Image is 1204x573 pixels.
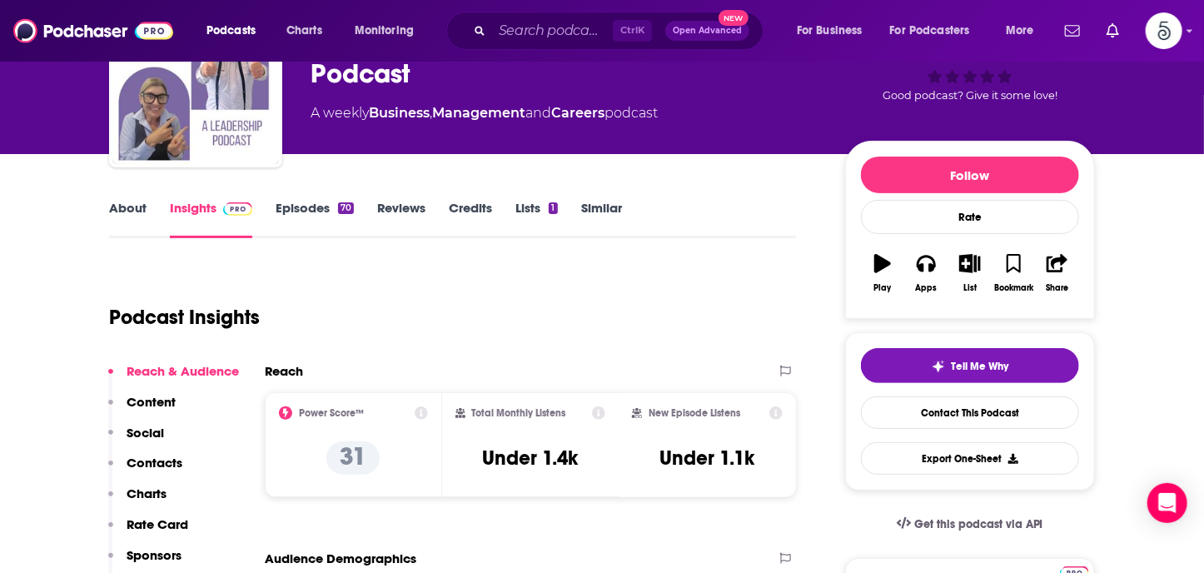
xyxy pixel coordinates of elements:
span: and [525,105,551,121]
button: open menu [195,17,277,44]
div: Play [874,283,892,293]
button: open menu [994,17,1055,44]
h3: Under 1.4k [482,446,578,471]
span: Charts [286,19,322,42]
span: Good podcast? Give it some love! [883,89,1057,102]
button: Play [861,243,904,303]
img: tell me why sparkle [932,360,945,373]
button: Bookmark [992,243,1035,303]
span: More [1006,19,1034,42]
h2: Reach [265,363,303,379]
button: tell me why sparkleTell Me Why [861,348,1079,383]
img: Podchaser Pro [223,202,252,216]
button: Show profile menu [1146,12,1182,49]
button: Open AdvancedNew [665,21,749,41]
button: open menu [785,17,883,44]
a: Careers [551,105,604,121]
button: Contacts [108,455,182,486]
a: Episodes70 [276,200,354,238]
a: Reviews [377,200,425,238]
p: 31 [326,441,380,475]
div: Share [1046,283,1068,293]
p: Social [127,425,164,441]
span: Ctrl K [613,20,652,42]
a: Get this podcast via API [883,504,1057,545]
h2: Audience Demographics [265,551,416,566]
a: Business [369,105,430,121]
div: A weekly podcast [311,103,658,123]
h3: Under 1.1k [660,446,755,471]
div: 1 [549,202,557,214]
div: Bookmark [994,283,1033,293]
span: Tell Me Why [952,360,1009,373]
button: Export One-Sheet [861,442,1079,475]
button: open menu [343,17,435,44]
a: Charts [276,17,332,44]
button: Share [1036,243,1079,303]
button: Rate Card [108,516,188,547]
img: User Profile [1146,12,1182,49]
span: , [430,105,432,121]
p: Content [127,394,176,410]
button: Social [108,425,164,456]
a: Contact This Podcast [861,396,1079,429]
p: Sponsors [127,547,182,563]
p: Rate Card [127,516,188,532]
span: Monitoring [355,19,414,42]
button: List [948,243,992,303]
button: Content [108,394,176,425]
span: Logged in as Spiral5-G2 [1146,12,1182,49]
img: Podchaser - Follow, Share and Rate Podcasts [13,15,173,47]
a: Similar [581,200,622,238]
button: Apps [904,243,948,303]
span: Podcasts [206,19,256,42]
h2: Power Score™ [299,407,364,419]
div: 70 [338,202,354,214]
a: About [109,200,147,238]
input: Search podcasts, credits, & more... [492,17,613,44]
p: Charts [127,486,167,501]
span: Get this podcast via API [914,517,1043,531]
p: Reach & Audience [127,363,239,379]
button: Follow [861,157,1079,193]
div: Open Intercom Messenger [1147,483,1187,523]
a: Credits [449,200,492,238]
span: New [719,10,749,26]
div: List [963,283,977,293]
div: Search podcasts, credits, & more... [462,12,779,50]
h2: Total Monthly Listens [472,407,566,419]
button: open menu [879,17,994,44]
h2: New Episode Listens [649,407,740,419]
span: For Podcasters [890,19,970,42]
div: Apps [916,283,938,293]
button: Charts [108,486,167,516]
a: Show notifications dropdown [1058,17,1087,45]
a: InsightsPodchaser Pro [170,200,252,238]
button: Reach & Audience [108,363,239,394]
a: Lists1 [515,200,557,238]
p: Contacts [127,455,182,471]
a: Show notifications dropdown [1100,17,1126,45]
h1: Podcast Insights [109,305,260,330]
a: Management [432,105,525,121]
span: Open Advanced [673,27,742,35]
div: Rate [861,200,1079,234]
span: For Business [797,19,863,42]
